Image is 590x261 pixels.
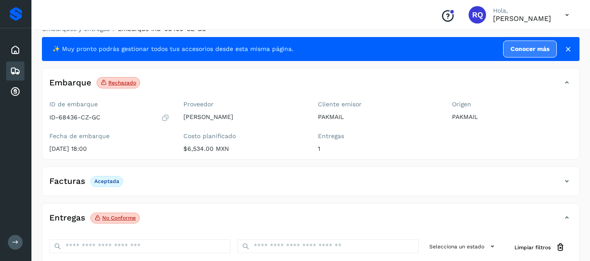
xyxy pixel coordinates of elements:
div: EmbarqueRechazado [42,75,579,97]
p: [PERSON_NAME] [183,113,304,121]
div: Inicio [6,41,24,60]
a: Conocer más [503,41,557,58]
p: Aceptada [94,178,119,184]
h4: Facturas [49,176,85,186]
p: $6,534.00 MXN [183,145,304,153]
label: Cliente emisor [318,101,438,108]
p: No conforme [102,215,136,221]
button: Selecciona un estado [426,239,500,254]
label: Fecha de embarque [49,132,169,140]
p: PAKMAIL [452,113,572,121]
h4: Embarque [49,78,91,88]
div: FacturasAceptada [42,174,579,196]
div: Cuentas por cobrar [6,82,24,102]
p: 1 [318,145,438,153]
div: EntregasNo conforme [42,210,579,232]
p: Hola, [493,7,551,14]
div: Embarques [6,61,24,81]
p: [DATE] 18:00 [49,145,169,153]
label: Origen [452,101,572,108]
label: ID de embarque [49,101,169,108]
span: Limpiar filtros [514,244,551,251]
p: PAKMAIL [318,113,438,121]
h4: Entregas [49,213,85,223]
p: ID-68436-CZ-GC [49,114,100,121]
span: ✨ Muy pronto podrás gestionar todos tus accesorios desde esta misma página. [52,44,293,54]
label: Entregas [318,132,438,140]
p: Rubén Quijano herrera [493,14,551,23]
p: Rechazado [108,80,136,86]
label: Proveedor [183,101,304,108]
label: Costo planificado [183,132,304,140]
button: Limpiar filtros [507,239,572,255]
